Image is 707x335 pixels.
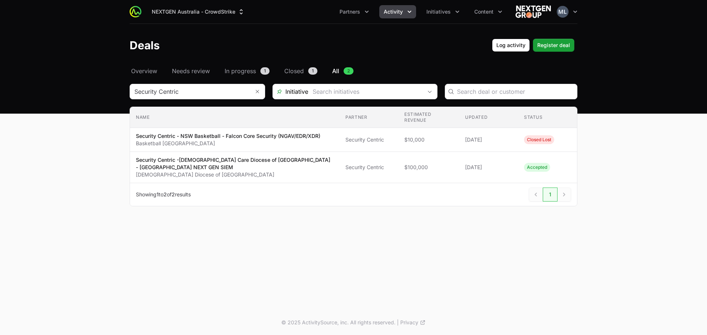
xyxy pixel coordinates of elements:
[250,84,265,99] button: Remove
[422,5,464,18] button: Initiatives
[281,319,395,326] p: © 2025 ActivitySource, inc. All rights reserved.
[335,5,373,18] button: Partners
[518,107,577,128] th: Status
[130,67,577,75] nav: Deals navigation
[283,67,319,75] a: Closed1
[422,5,464,18] div: Initiatives menu
[470,5,507,18] button: Content
[344,67,353,75] span: 2
[273,87,308,96] span: Initiative
[404,136,453,143] span: $10,000
[457,87,573,96] input: Search deal or customer
[156,191,159,197] span: 1
[492,39,530,52] button: Log activity
[537,41,570,50] span: Register deal
[136,171,334,178] p: [DEMOGRAPHIC_DATA] Diocese of [GEOGRAPHIC_DATA]
[400,319,426,326] a: Privacy
[404,164,453,171] span: $100,000
[136,140,320,147] p: Basketball [GEOGRAPHIC_DATA]
[379,5,416,18] button: Activity
[496,41,525,50] span: Log activity
[130,84,577,206] section: Deals Filters
[345,136,393,143] span: Security Centric
[223,67,271,75] a: In progress1
[260,67,270,75] span: 1
[470,5,507,18] div: Content menu
[170,67,211,75] a: Needs review
[136,132,320,140] p: Security Centric - NSW Basketball - Falcon Core Security (NGAV/EDR/XDR)
[130,84,250,99] input: Search partner
[422,84,437,99] div: Open
[136,156,334,171] p: Security Centric -[DEMOGRAPHIC_DATA] Care Diocese of [GEOGRAPHIC_DATA] - [GEOGRAPHIC_DATA] NEXT G...
[345,164,393,171] span: Security Centric
[284,67,304,75] span: Closed
[533,39,574,52] button: Register deal
[398,107,459,128] th: Estimated revenue
[172,191,175,197] span: 2
[331,67,355,75] a: All2
[459,107,518,128] th: Updated
[163,191,167,197] span: 2
[308,84,422,99] input: Search initiatives
[141,5,507,18] div: Main navigation
[332,67,339,75] span: All
[543,188,557,202] span: 1
[397,319,399,326] span: |
[147,5,249,18] div: Supplier switch menu
[131,67,157,75] span: Overview
[492,39,574,52] div: Primary actions
[340,107,398,128] th: Partner
[136,191,191,198] p: Showing to of results
[465,164,512,171] span: [DATE]
[130,67,159,75] a: Overview
[225,67,256,75] span: In progress
[130,39,160,52] h1: Deals
[384,8,403,15] span: Activity
[340,8,360,15] span: Partners
[516,4,551,19] img: NEXTGEN Australia
[130,107,340,128] th: Name
[130,6,141,18] img: ActivitySource
[426,8,451,15] span: Initiatives
[474,8,493,15] span: Content
[335,5,373,18] div: Partners menu
[465,136,512,143] span: [DATE]
[172,67,210,75] span: Needs review
[557,6,569,18] img: Mustafa Larki
[308,67,317,75] span: 1
[379,5,416,18] div: Activity menu
[147,5,249,18] button: NEXTGEN Australia - CrowdStrike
